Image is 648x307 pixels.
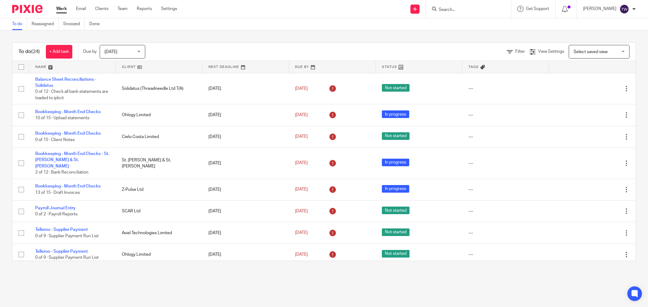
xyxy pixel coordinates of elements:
[468,65,479,69] span: Tags
[12,5,43,13] img: Pixie
[95,6,108,12] a: Clients
[526,7,549,11] span: Get Support
[202,148,289,179] td: [DATE]
[83,49,97,55] p: Due by
[161,6,177,12] a: Settings
[295,86,308,91] span: [DATE]
[35,249,88,254] a: Telleroo - Supplier Payment
[382,228,410,236] span: Not started
[56,6,67,12] a: Work
[35,110,101,114] a: Bookkeeping - Month End Checks
[382,159,409,166] span: In progress
[583,6,616,12] p: [PERSON_NAME]
[35,152,109,168] a: Bookkeeping - Month End Checks - St. [PERSON_NAME] & St. [PERSON_NAME]
[46,45,72,59] a: + Add task
[105,50,117,54] span: [DATE]
[382,207,410,214] span: Not started
[619,4,629,14] img: svg%3E
[295,209,308,213] span: [DATE]
[35,255,99,260] span: 0 of 9 · Supplier Payment Run List
[538,49,564,54] span: View Settings
[116,148,202,179] td: St. [PERSON_NAME] & St. [PERSON_NAME]
[116,179,202,200] td: Z-Pulse Ltd
[76,6,86,12] a: Email
[382,132,410,140] span: Not started
[32,18,59,30] a: Reassigned
[35,191,80,195] span: 13 of 15 · Draft Invoices
[35,131,101,136] a: Bookkeeping - Month End Checks
[202,179,289,200] td: [DATE]
[137,6,152,12] a: Reports
[382,250,410,258] span: Not started
[382,84,410,92] span: Not started
[295,113,308,117] span: [DATE]
[31,49,40,54] span: (24)
[438,7,493,13] input: Search
[382,185,409,193] span: In progress
[12,18,27,30] a: To do
[468,134,543,140] div: ---
[202,222,289,244] td: [DATE]
[202,73,289,104] td: [DATE]
[118,6,128,12] a: Team
[116,126,202,147] td: Cielo Costa Limited
[116,201,202,222] td: SCAR Ltd
[382,110,409,118] span: In progress
[116,222,202,244] td: Aviel Technologies Limited
[202,201,289,222] td: [DATE]
[574,50,608,54] span: Select saved view
[295,161,308,165] span: [DATE]
[468,230,543,236] div: ---
[202,126,289,147] td: [DATE]
[116,73,202,104] td: Solidatus (Threadneedle Ltd T/A)
[19,49,40,55] h1: To do
[35,116,89,120] span: 10 of 15 · Upload statements
[295,187,308,192] span: [DATE]
[35,228,88,232] a: Telleroo - Supplier Payment
[116,244,202,265] td: Ohlogy Limited
[63,18,85,30] a: Snoozed
[295,231,308,235] span: [DATE]
[468,251,543,258] div: ---
[468,187,543,193] div: ---
[295,135,308,139] span: [DATE]
[202,244,289,265] td: [DATE]
[468,208,543,214] div: ---
[89,18,104,30] a: Done
[35,206,76,210] a: Payroll Journal Entry
[295,252,308,257] span: [DATE]
[35,234,99,238] span: 0 of 9 · Supplier Payment Run List
[202,104,289,126] td: [DATE]
[35,138,75,142] span: 0 of 15 · Client Notes
[35,170,88,174] span: 2 of 12 · Bank Reconciliation
[35,77,96,88] a: Balance Sheet Reconciliations - Solidatus
[116,104,202,126] td: Ohlogy Limited
[468,86,543,92] div: ---
[515,49,525,54] span: Filter
[35,184,101,188] a: Bookkeeping - Month End Checks
[35,89,108,100] span: 0 of 12 · Check all bank statements are loaded to iplicit
[35,212,77,216] span: 0 of 2 · Payroll Reports
[468,160,543,166] div: ---
[468,112,543,118] div: ---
